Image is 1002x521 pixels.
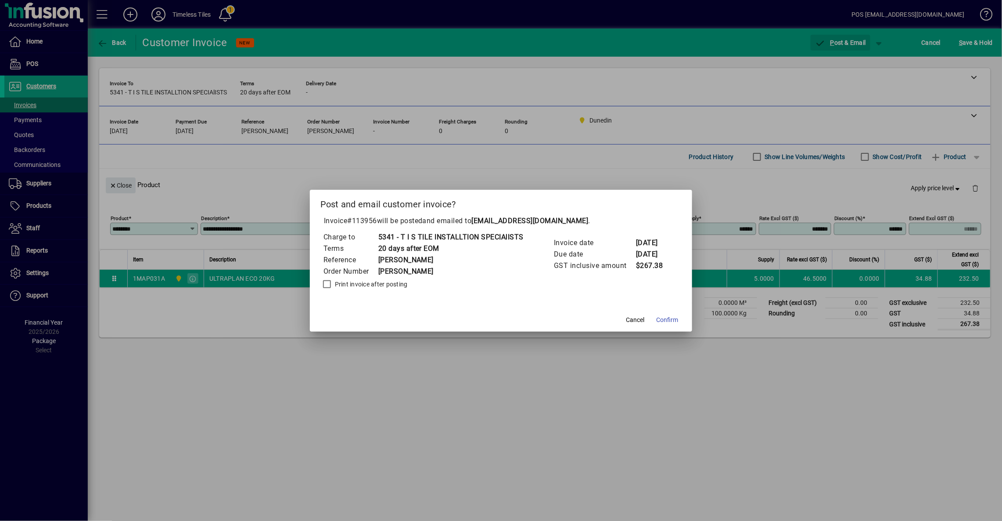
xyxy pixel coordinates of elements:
[636,260,671,271] td: $267.38
[378,254,524,266] td: [PERSON_NAME]
[320,216,682,226] p: Invoice will be posted .
[653,312,682,328] button: Confirm
[636,249,671,260] td: [DATE]
[553,237,636,249] td: Invoice date
[323,232,378,243] td: Charge to
[323,266,378,277] td: Order Number
[310,190,693,215] h2: Post and email customer invoice?
[378,243,524,254] td: 20 days after EOM
[333,280,408,289] label: Print invoice after posting
[626,315,644,325] span: Cancel
[323,243,378,254] td: Terms
[378,232,524,243] td: 5341 - T I S TILE INSTALLTION SPECIAlISTS
[472,217,589,225] b: [EMAIL_ADDRESS][DOMAIN_NAME]
[621,312,649,328] button: Cancel
[347,217,377,225] span: #113956
[323,254,378,266] td: Reference
[553,249,636,260] td: Due date
[636,237,671,249] td: [DATE]
[378,266,524,277] td: [PERSON_NAME]
[553,260,636,271] td: GST inclusive amount
[656,315,678,325] span: Confirm
[423,217,589,225] span: and emailed to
